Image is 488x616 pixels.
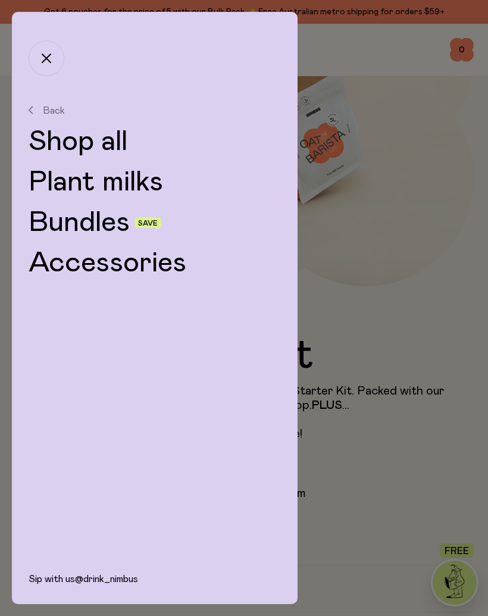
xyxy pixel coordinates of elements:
[12,573,298,604] div: Sip with us
[29,249,281,277] a: Accessories
[29,168,281,196] a: Plant milks
[29,208,130,237] a: Bundles
[75,574,138,584] a: @drink_nimbus
[29,105,281,115] button: Back
[138,220,158,227] span: Save
[43,105,65,115] span: Back
[29,127,281,156] a: Shop all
